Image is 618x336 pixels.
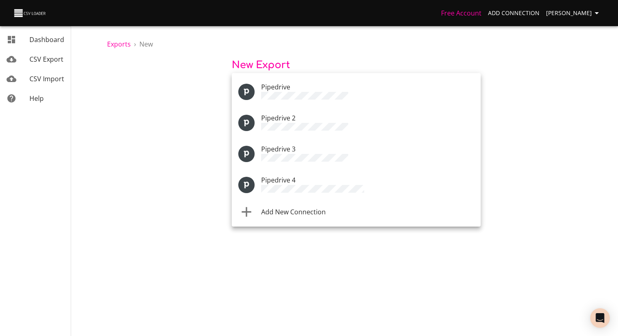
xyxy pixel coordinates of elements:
div: Tool [238,115,255,131]
img: Pipedrive [238,146,255,162]
span: Pipedrive [261,82,290,91]
span: Pipedrive 2 [261,113,296,122]
img: Pipedrive [238,177,255,193]
span: Pipedrive 3 [261,145,296,154]
span: Pipedrive 4 [261,176,296,185]
img: Pipedrive [238,84,255,100]
div: Tool [238,146,255,162]
span: Add New Connection [261,207,326,216]
img: Pipedrive [238,115,255,131]
div: Open Intercom Messenger [590,308,610,328]
div: Tool [238,177,255,193]
div: Tool [238,84,255,100]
